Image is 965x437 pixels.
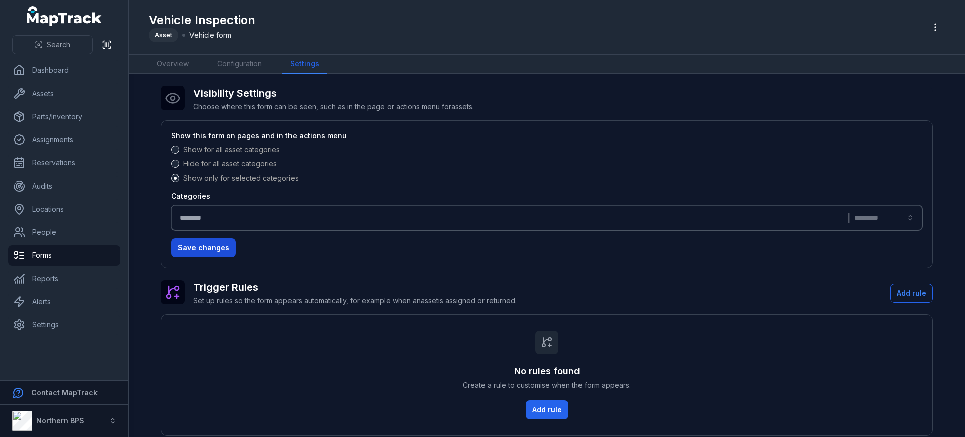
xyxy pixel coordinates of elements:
button: Add rule [890,284,933,303]
a: Reports [8,269,120,289]
button: | [171,205,922,230]
a: Dashboard [8,60,120,80]
a: Forms [8,245,120,266]
a: Alerts [8,292,120,312]
a: People [8,222,120,242]
h2: Trigger Rules [193,280,517,294]
a: Settings [282,55,327,74]
strong: Contact MapTrack [31,388,98,397]
label: Hide for all asset categories [183,159,277,169]
button: Add rule [526,400,568,419]
span: Vehicle form [189,30,231,40]
label: Show only for selected categories [183,173,299,183]
div: Asset [149,28,178,42]
a: Assignments [8,130,120,150]
a: Reservations [8,153,120,173]
label: Categories [171,191,210,201]
span: Set up rules so the form appears automatically, for example when an asset is assigned or returned. [193,296,517,305]
span: Create a rule to customise when the form appears. [463,380,631,390]
a: Locations [8,199,120,219]
a: Configuration [209,55,270,74]
a: Assets [8,83,120,104]
a: Parts/Inventory [8,107,120,127]
h3: No rules found [514,364,580,378]
a: Audits [8,176,120,196]
a: MapTrack [27,6,102,26]
label: Show this form on pages and in the actions menu [171,131,347,141]
strong: Northern BPS [36,416,84,425]
a: Overview [149,55,197,74]
label: Show for all asset categories [183,145,280,155]
span: Choose where this form can be seen, such as in the page or actions menu for assets . [193,102,474,111]
h2: Visibility Settings [193,86,474,100]
button: Save changes [171,238,236,257]
h1: Vehicle Inspection [149,12,255,28]
span: Search [47,40,70,50]
a: Settings [8,315,120,335]
button: Search [12,35,93,54]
